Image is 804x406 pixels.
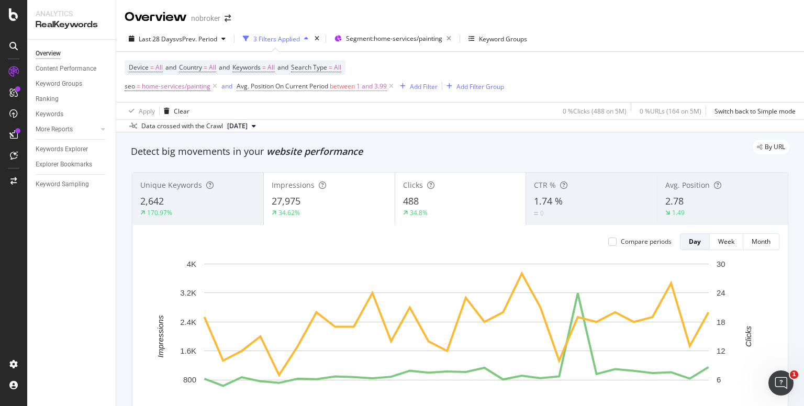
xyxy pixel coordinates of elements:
[191,13,220,24] div: nobroker
[718,237,734,246] div: Week
[403,180,423,190] span: Clicks
[36,159,92,170] div: Explorer Bookmarks
[752,237,770,246] div: Month
[204,63,207,72] span: =
[36,144,88,155] div: Keywords Explorer
[442,80,504,93] button: Add Filter Group
[223,120,260,132] button: [DATE]
[36,124,98,135] a: More Reports
[621,237,672,246] div: Compare periods
[272,195,300,207] span: 27,975
[36,179,108,190] a: Keyword Sampling
[714,107,796,116] div: Switch back to Simple mode
[139,35,176,43] span: Last 28 Days
[36,48,108,59] a: Overview
[534,180,556,190] span: CTR %
[36,63,108,74] a: Content Performance
[753,140,789,154] div: legacy label
[36,19,107,31] div: RealKeywords
[179,63,202,72] span: Country
[180,288,196,297] text: 3.2K
[125,103,155,119] button: Apply
[665,195,684,207] span: 2.78
[225,15,231,22] div: arrow-right-arrow-left
[479,35,527,43] div: Keyword Groups
[156,315,165,357] text: Impressions
[142,79,210,94] span: home-services/painting
[253,35,300,43] div: 3 Filters Applied
[790,370,798,379] span: 1
[410,82,438,91] div: Add Filter
[36,78,108,89] a: Keyword Groups
[36,109,108,120] a: Keywords
[456,82,504,91] div: Add Filter Group
[743,233,779,250] button: Month
[155,60,163,75] span: All
[717,288,725,297] text: 24
[140,195,164,207] span: 2,642
[403,195,419,207] span: 488
[277,63,288,72] span: and
[239,30,312,47] button: 3 Filters Applied
[221,81,232,91] button: and
[464,30,531,47] button: Keyword Groups
[768,370,794,396] iframe: Intercom live chat
[180,318,196,326] text: 2.4K
[267,60,275,75] span: All
[36,124,73,135] div: More Reports
[221,82,232,91] div: and
[563,107,627,116] div: 0 % Clicks ( 488 on 5M )
[330,82,355,91] span: between
[137,82,140,91] span: =
[36,63,96,74] div: Content Performance
[227,121,248,131] span: 2025 Aug. 4th
[329,63,332,72] span: =
[330,30,455,47] button: Segment:home-services/painting
[36,94,59,105] div: Ranking
[160,103,189,119] button: Clear
[176,35,217,43] span: vs Prev. Period
[278,208,300,217] div: 34.62%
[717,375,721,384] text: 6
[291,63,327,72] span: Search Type
[717,260,725,268] text: 30
[125,30,230,47] button: Last 28 DaysvsPrev. Period
[396,80,438,93] button: Add Filter
[534,195,563,207] span: 1.74 %
[129,63,149,72] span: Device
[219,63,230,72] span: and
[125,8,187,26] div: Overview
[209,60,216,75] span: All
[125,82,135,91] span: seo
[165,63,176,72] span: and
[744,325,753,346] text: Clicks
[640,107,701,116] div: 0 % URLs ( 164 on 5M )
[36,78,82,89] div: Keyword Groups
[765,144,785,150] span: By URL
[534,212,538,215] img: Equal
[689,237,701,246] div: Day
[710,103,796,119] button: Switch back to Simple mode
[410,208,428,217] div: 34.8%
[139,107,155,116] div: Apply
[36,179,89,190] div: Keyword Sampling
[183,375,196,384] text: 800
[140,180,202,190] span: Unique Keywords
[312,33,321,44] div: times
[672,208,685,217] div: 1.49
[272,180,315,190] span: Impressions
[680,233,710,250] button: Day
[150,63,154,72] span: =
[187,260,196,268] text: 4K
[346,34,442,43] span: Segment: home-services/painting
[36,109,63,120] div: Keywords
[710,233,743,250] button: Week
[334,60,341,75] span: All
[147,208,172,217] div: 170.97%
[232,63,261,72] span: Keywords
[665,180,710,190] span: Avg. Position
[36,8,107,19] div: Analytics
[540,209,544,218] div: 0
[36,94,108,105] a: Ranking
[36,144,108,155] a: Keywords Explorer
